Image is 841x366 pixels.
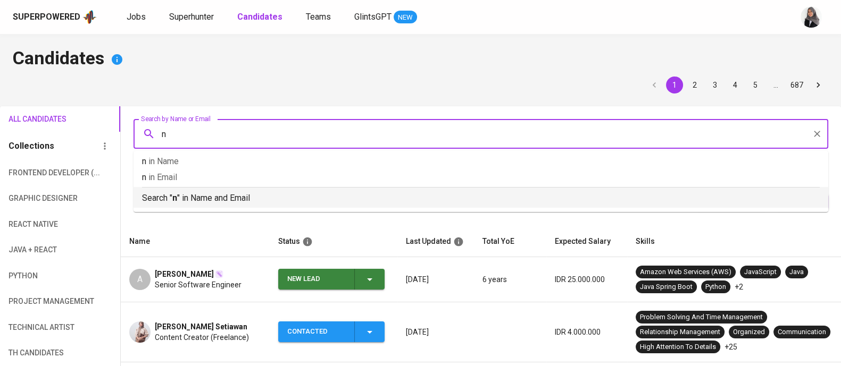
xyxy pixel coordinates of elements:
button: Go to page 2 [686,76,703,93]
div: JavaScript [744,267,777,277]
div: A [129,269,151,290]
p: n [142,171,820,184]
span: Superhunter [169,12,214,22]
span: in Name [148,156,179,166]
th: Total YoE [474,226,546,257]
span: All Candidates [9,113,65,126]
p: [DATE] [406,327,465,337]
button: Go to page 5 [747,76,764,93]
h4: Candidates [13,47,828,72]
p: +2 [735,282,743,292]
span: [PERSON_NAME] [155,269,214,279]
div: Superpowered [13,11,80,23]
span: Frontend Developer (... [9,166,65,180]
div: High Attention To Details [640,342,716,352]
img: 17f223e0ab8fbee9d708cebd952a4700.jpeg [129,321,151,343]
div: Amazon Web Services (AWS) [640,267,731,277]
a: GlintsGPT NEW [354,11,417,24]
b: Candidates [237,12,282,22]
nav: pagination navigation [644,76,828,93]
span: TH candidates [9,346,65,360]
span: Jobs [127,12,146,22]
p: 6 years [482,274,538,285]
p: IDR 25.000.000 [555,274,619,285]
p: IDR 4.000.000 [555,327,619,337]
span: Graphic Designer [9,192,65,205]
a: Candidates [237,11,285,24]
span: NEW [394,12,417,23]
span: [PERSON_NAME] Setiawan [155,321,247,332]
span: Java + React [9,243,65,257]
button: page 1 [666,76,683,93]
span: technical artist [9,321,65,334]
th: Last Updated [397,226,474,257]
div: Python [705,282,726,292]
button: Go to page 4 [727,76,744,93]
p: +25 [725,342,737,352]
button: Go to page 3 [706,76,723,93]
button: Go to page 687 [787,76,806,93]
button: Clear [810,126,825,141]
a: Superpoweredapp logo [13,9,97,25]
span: Project Management [9,295,65,308]
div: Java [789,267,804,277]
span: python [9,269,65,283]
div: Java Spring Boot [640,282,693,292]
span: Teams [306,12,331,22]
img: app logo [82,9,97,25]
button: Go to next page [810,76,827,93]
a: Teams [306,11,333,24]
th: Status [270,226,397,257]
a: Jobs [127,11,148,24]
span: in Email [148,172,177,182]
th: Expected Salary [546,226,627,257]
h6: Collections [9,139,54,154]
p: Search " " in Name and Email [142,192,820,205]
th: Name [121,226,270,257]
button: Contacted [278,321,385,342]
div: … [767,80,784,90]
img: sinta.windasari@glints.com [801,6,822,28]
div: Contacted [287,321,346,342]
div: Organized [733,327,765,337]
p: [DATE] [406,274,465,285]
button: New Lead [278,269,385,290]
div: New Lead [287,269,346,290]
b: n [172,193,177,203]
span: Senior Software Engineer [155,279,242,290]
span: Content Creator (Freelance) [155,332,249,343]
div: Communication [778,327,826,337]
p: n [142,155,820,168]
div: Relationship Management [640,327,720,337]
a: Superhunter [169,11,216,24]
img: magic_wand.svg [215,270,223,278]
div: Problem Solving And Time Management [640,312,763,322]
span: GlintsGPT [354,12,392,22]
span: React Native [9,218,65,231]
